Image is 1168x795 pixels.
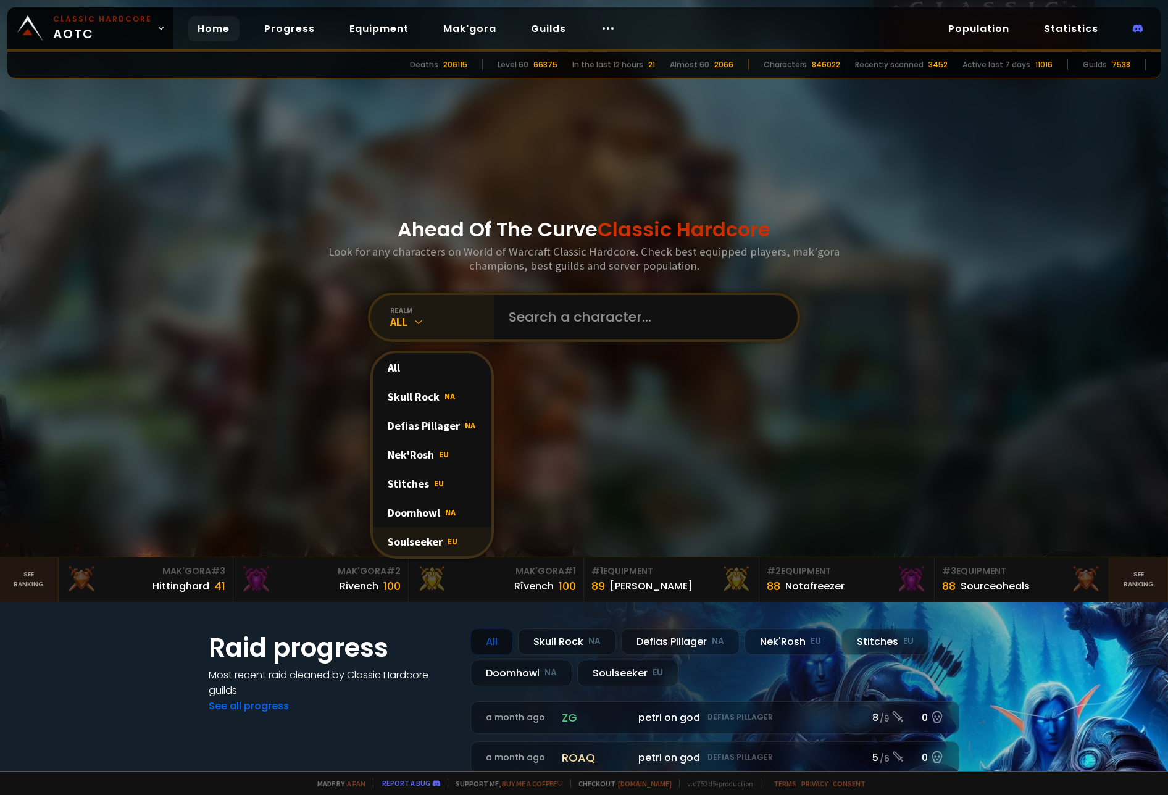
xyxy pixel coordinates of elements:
div: Active last 7 days [962,59,1030,70]
a: See all progress [209,699,289,713]
a: [DOMAIN_NAME] [618,779,672,788]
div: Recently scanned [855,59,924,70]
a: Terms [774,779,796,788]
div: Equipment [767,565,927,578]
span: # 2 [386,565,401,577]
div: Soulseeker [373,527,491,556]
small: Classic Hardcore [53,14,152,25]
a: Progress [254,16,325,41]
div: All [470,628,513,655]
a: a fan [347,779,365,788]
div: 2066 [714,59,733,70]
span: Checkout [570,779,672,788]
div: Stitches [841,628,929,655]
div: Sourceoheals [961,578,1030,594]
a: #1Equipment89[PERSON_NAME] [584,557,759,602]
a: Home [188,16,240,41]
div: [PERSON_NAME] [610,578,693,594]
div: Nek'Rosh [373,440,491,469]
a: a month agozgpetri on godDefias Pillager8 /90 [470,701,959,734]
div: Defias Pillager [373,411,491,440]
div: Mak'Gora [66,565,226,578]
div: Equipment [591,565,751,578]
a: Mak'Gora#2Rivench100 [233,557,409,602]
span: # 3 [942,565,956,577]
small: NA [712,635,724,647]
div: Notafreezer [785,578,845,594]
a: #3Equipment88Sourceoheals [935,557,1110,602]
div: All [390,315,494,329]
a: Mak'gora [433,16,506,41]
h3: Look for any characters on World of Warcraft Classic Hardcore. Check best equipped players, mak'g... [323,244,845,273]
div: 100 [383,578,401,594]
a: Mak'Gora#1Rîvench100 [409,557,584,602]
div: Equipment [942,565,1102,578]
a: Population [938,16,1019,41]
a: #2Equipment88Notafreezer [759,557,935,602]
a: Privacy [801,779,828,788]
small: NA [588,635,601,647]
div: 89 [591,578,605,594]
span: # 2 [767,565,781,577]
h1: Raid progress [209,628,456,667]
div: Nek'Rosh [745,628,836,655]
a: Guilds [521,16,576,41]
div: In the last 12 hours [572,59,643,70]
span: v. d752d5 - production [679,779,753,788]
div: Skull Rock [518,628,616,655]
span: NA [445,507,456,518]
small: EU [903,635,914,647]
div: 7538 [1112,59,1130,70]
div: Defias Pillager [621,628,740,655]
a: Equipment [340,16,419,41]
div: Level 60 [498,59,528,70]
div: All [373,353,491,382]
span: # 1 [564,565,576,577]
a: Mak'Gora#3Hittinghard41 [59,557,234,602]
input: Search a character... [501,295,783,339]
div: Characters [764,59,807,70]
span: NA [444,391,455,402]
div: Skull Rock [373,382,491,411]
div: Doomhowl [470,660,572,686]
div: Rîvench [514,578,554,594]
small: EU [811,635,821,647]
span: AOTC [53,14,152,43]
span: Classic Hardcore [598,215,770,243]
div: 846022 [812,59,840,70]
div: 100 [559,578,576,594]
span: # 3 [211,565,225,577]
small: NA [544,667,557,679]
a: Buy me a coffee [502,779,563,788]
div: Deaths [410,59,438,70]
div: 11016 [1035,59,1053,70]
a: a month agoroaqpetri on godDefias Pillager5 /60 [470,741,959,774]
div: 206115 [443,59,467,70]
span: EU [434,478,444,489]
span: EU [439,449,449,460]
small: EU [653,667,663,679]
div: Stitches [373,469,491,498]
a: Consent [833,779,866,788]
span: Made by [310,779,365,788]
a: Classic HardcoreAOTC [7,7,173,49]
div: Hittinghard [152,578,209,594]
div: 41 [214,578,225,594]
div: Mak'Gora [241,565,401,578]
h4: Most recent raid cleaned by Classic Hardcore guilds [209,667,456,698]
div: 88 [942,578,956,594]
span: NA [465,420,475,431]
div: Doomhowl [373,498,491,527]
span: EU [448,536,457,547]
div: 88 [767,578,780,594]
div: 66375 [533,59,557,70]
h1: Ahead Of The Curve [398,215,770,244]
div: Guilds [1083,59,1107,70]
span: # 1 [591,565,603,577]
div: 3452 [928,59,948,70]
a: Statistics [1034,16,1108,41]
div: realm [390,306,494,315]
div: 21 [648,59,655,70]
div: Soulseeker [577,660,678,686]
a: Seeranking [1109,557,1168,602]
